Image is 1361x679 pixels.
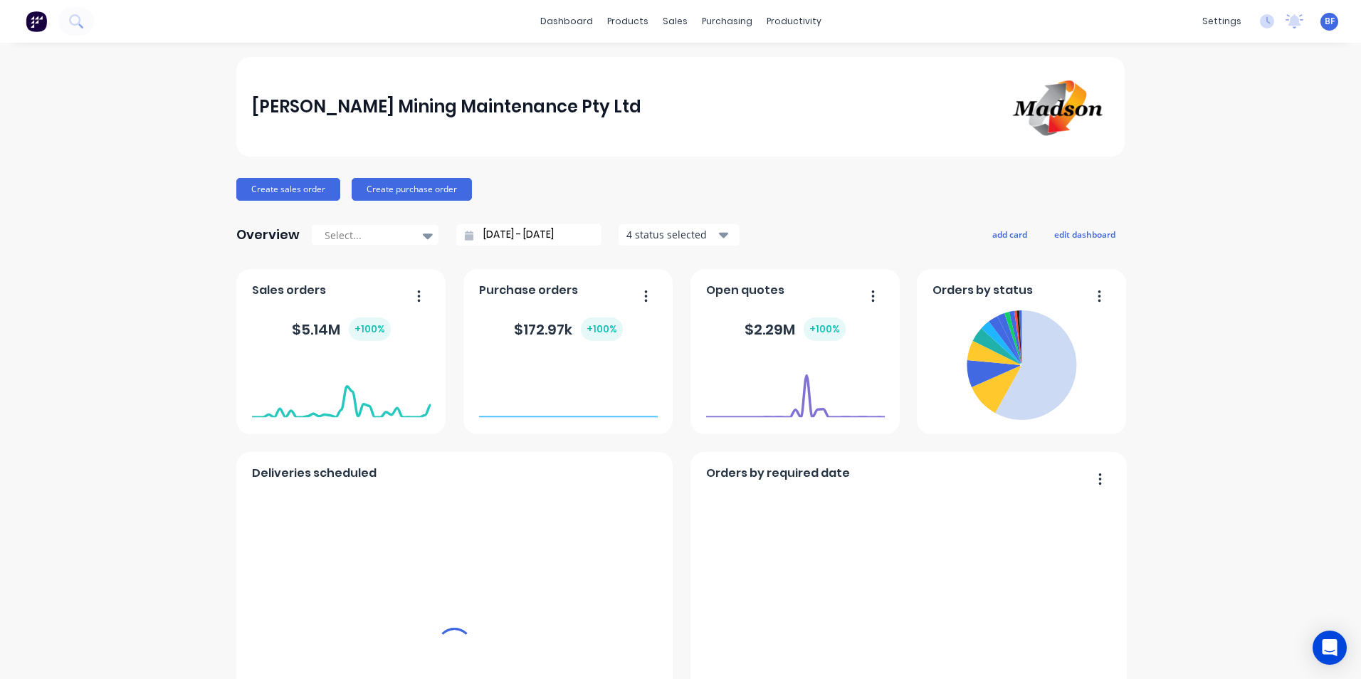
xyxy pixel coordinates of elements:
span: BF [1325,15,1335,28]
a: dashboard [533,11,600,32]
div: $ 2.29M [745,317,846,341]
div: Open Intercom Messenger [1313,631,1347,665]
img: Factory [26,11,47,32]
img: Madson Mining Maintenance Pty Ltd [1009,74,1109,140]
div: + 100 % [581,317,623,341]
div: + 100 % [804,317,846,341]
button: Create sales order [236,178,340,201]
span: Sales orders [252,282,326,299]
div: $ 5.14M [292,317,391,341]
div: 4 status selected [626,227,716,242]
div: [PERSON_NAME] Mining Maintenance Pty Ltd [252,93,641,121]
span: Open quotes [706,282,784,299]
div: + 100 % [349,317,391,341]
span: Deliveries scheduled [252,465,377,482]
button: 4 status selected [619,224,740,246]
button: add card [983,225,1036,243]
div: $ 172.97k [514,317,623,341]
span: Orders by status [932,282,1033,299]
div: sales [656,11,695,32]
span: Purchase orders [479,282,578,299]
div: products [600,11,656,32]
div: purchasing [695,11,760,32]
button: edit dashboard [1045,225,1125,243]
div: Overview [236,221,300,249]
button: Create purchase order [352,178,472,201]
div: settings [1195,11,1249,32]
div: productivity [760,11,829,32]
